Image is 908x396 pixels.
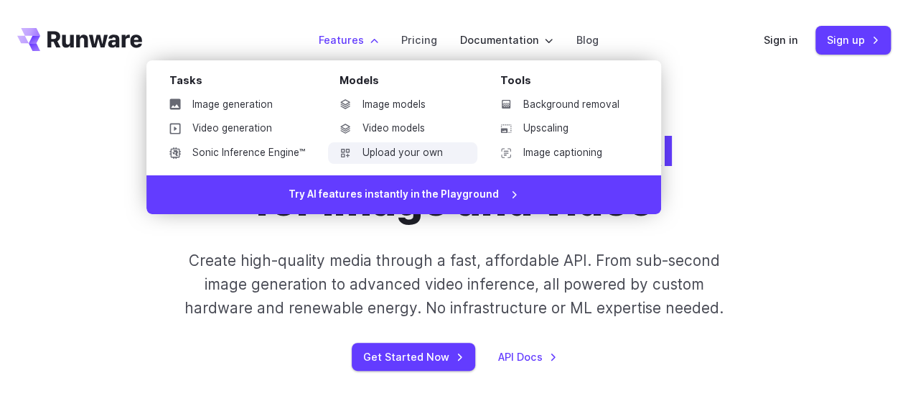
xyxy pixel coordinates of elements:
[489,142,638,164] a: Image captioning
[815,26,891,54] a: Sign up
[235,126,674,226] h1: for image and video
[352,343,475,371] a: Get Started Now
[328,94,477,116] a: Image models
[576,32,599,48] a: Blog
[489,118,638,139] a: Upscaling
[328,142,477,164] a: Upload your own
[498,349,557,365] a: API Docs
[328,118,477,139] a: Video models
[146,175,661,214] a: Try AI features instantly in the Playground
[401,32,437,48] a: Pricing
[158,118,317,139] a: Video generation
[158,142,317,164] a: Sonic Inference Engine™
[764,32,798,48] a: Sign in
[489,94,638,116] a: Background removal
[500,72,638,94] div: Tools
[319,32,378,48] label: Features
[158,94,317,116] a: Image generation
[174,249,734,321] p: Create high-quality media through a fast, affordable API. From sub-second image generation to adv...
[340,72,477,94] div: Models
[169,72,317,94] div: Tasks
[17,28,142,51] a: Go to /
[460,32,553,48] label: Documentation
